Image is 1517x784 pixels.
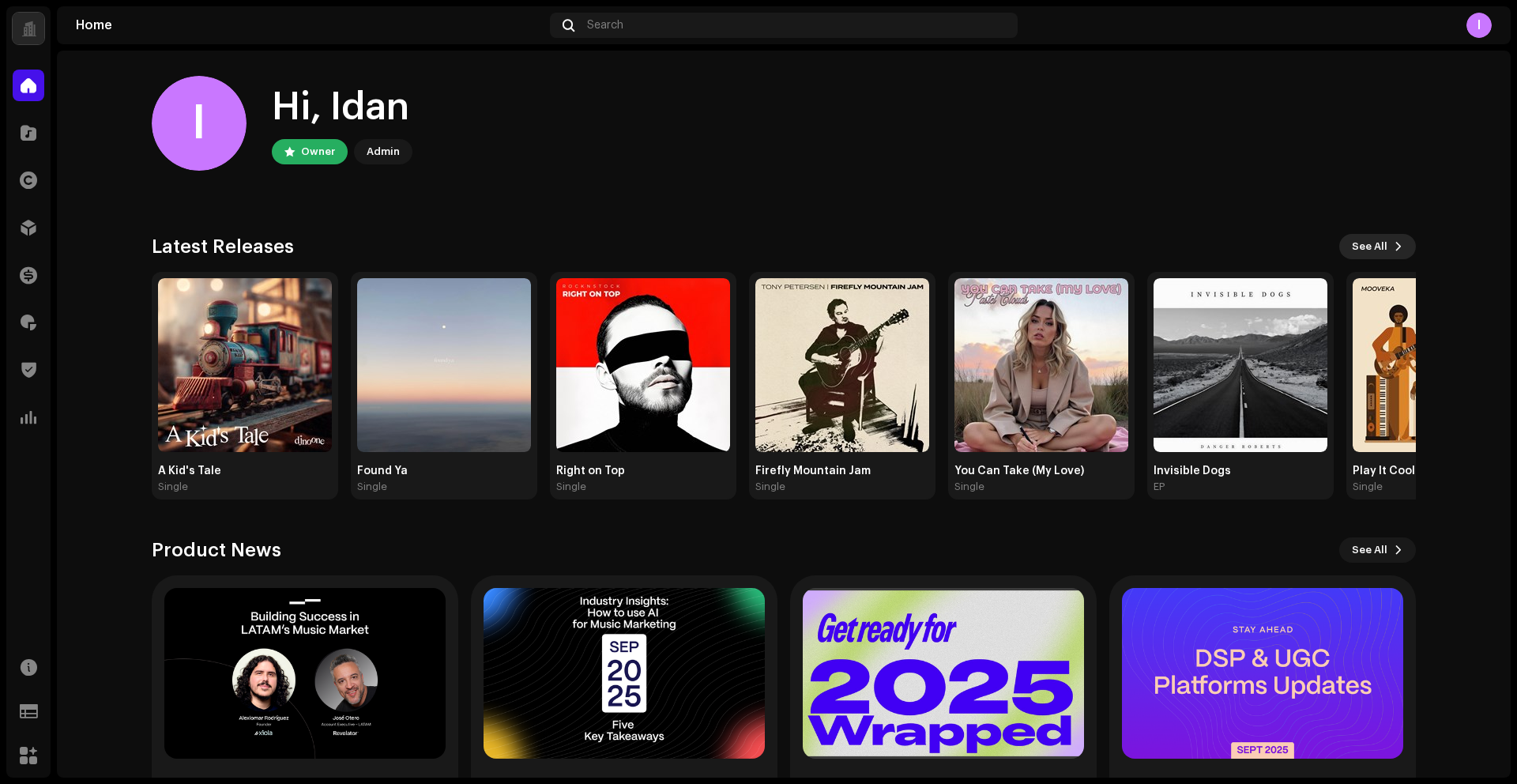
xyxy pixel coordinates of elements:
[1352,534,1387,566] span: See All
[556,278,730,452] img: 5778a30b-1858-4560-8101-24a6b84029a4
[152,537,281,563] h3: Product News
[556,465,730,477] div: Right on Top
[1466,13,1492,38] div: I
[1154,481,1165,493] div: EP
[1154,278,1327,452] img: 9808fca4-fca5-4491-9f85-d5ce140c3942
[367,142,400,161] div: Admin
[272,82,412,133] div: Hi, Idan
[152,76,247,171] div: I
[1353,481,1383,493] div: Single
[755,481,785,493] div: Single
[1339,234,1416,259] button: See All
[1154,465,1327,477] div: Invisible Dogs
[76,19,544,32] div: Home
[556,481,586,493] div: Single
[755,465,929,477] div: Firefly Mountain Jam
[158,465,332,477] div: A Kid's Tale
[357,465,531,477] div: Found Ya
[954,481,984,493] div: Single
[755,278,929,452] img: f8841601-21fb-4fe1-91b3-aa502c44d29c
[301,142,335,161] div: Owner
[1352,231,1387,262] span: See All
[158,481,188,493] div: Single
[357,278,531,452] img: 93092439-703c-4238-9f26-b42e527409d4
[152,234,294,259] h3: Latest Releases
[587,19,623,32] span: Search
[357,481,387,493] div: Single
[158,278,332,452] img: 576c6f0d-bcf1-42c0-840c-ab7117a4205c
[954,278,1128,452] img: d0016b7f-9cdf-4010-80e3-0e1ead49d85c
[954,465,1128,477] div: You Can Take (My Love)
[1339,537,1416,563] button: See All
